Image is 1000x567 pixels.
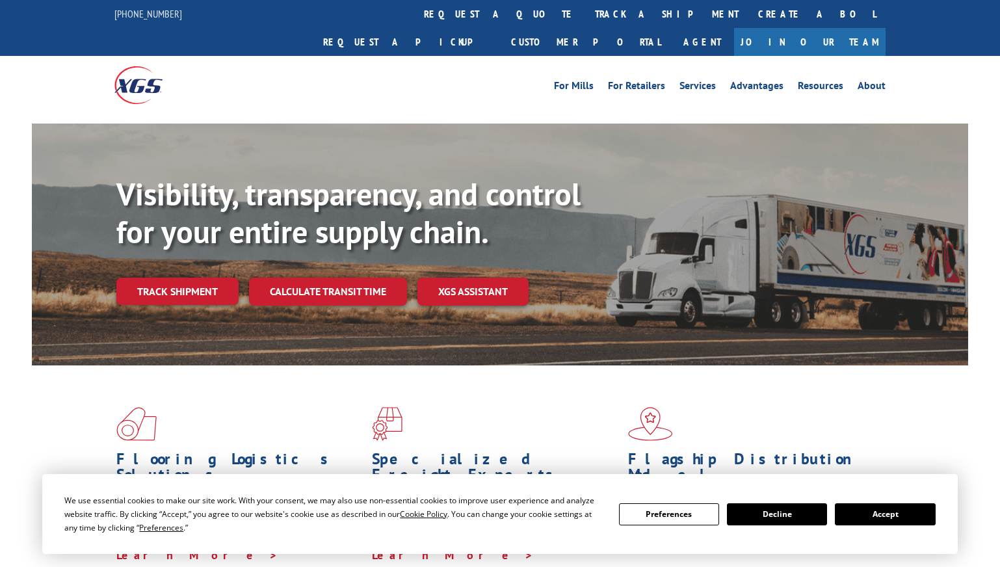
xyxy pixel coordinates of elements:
[727,503,827,525] button: Decline
[608,81,665,95] a: For Retailers
[730,81,783,95] a: Advantages
[670,28,734,56] a: Agent
[501,28,670,56] a: Customer Portal
[313,28,501,56] a: Request a pickup
[372,547,534,562] a: Learn More >
[116,451,362,489] h1: Flooring Logistics Solutions
[679,81,716,95] a: Services
[42,474,958,554] div: Cookie Consent Prompt
[139,522,183,533] span: Preferences
[372,407,402,441] img: xgs-icon-focused-on-flooring-red
[116,278,239,305] a: Track shipment
[400,508,447,520] span: Cookie Policy
[249,278,407,306] a: Calculate transit time
[64,494,603,534] div: We use essential cookies to make our site work. With your consent, we may also use non-essential ...
[116,407,157,441] img: xgs-icon-total-supply-chain-intelligence-red
[372,451,618,489] h1: Specialized Freight Experts
[835,503,935,525] button: Accept
[858,81,886,95] a: About
[554,81,594,95] a: For Mills
[628,407,673,441] img: xgs-icon-flagship-distribution-model-red
[116,547,278,562] a: Learn More >
[734,28,886,56] a: Join Our Team
[798,81,843,95] a: Resources
[116,174,581,252] b: Visibility, transparency, and control for your entire supply chain.
[619,503,719,525] button: Preferences
[628,451,874,489] h1: Flagship Distribution Model
[417,278,529,306] a: XGS ASSISTANT
[114,7,182,20] a: [PHONE_NUMBER]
